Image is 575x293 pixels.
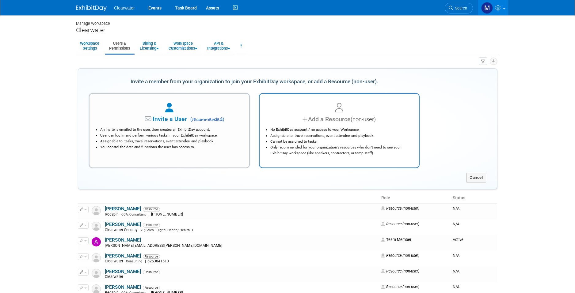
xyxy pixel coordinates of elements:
[76,38,103,53] a: WorkspaceSettings
[450,193,497,203] th: Status
[105,259,125,263] span: Clearwater
[76,26,499,34] div: Clearwater
[381,237,411,242] span: Team Member
[105,206,141,212] a: [PERSON_NAME]
[203,38,234,53] a: API &Integrations
[453,237,463,242] span: Active
[381,206,419,211] span: Resource (non-user)
[267,115,412,124] div: Add a Resource
[453,253,459,258] span: N/A
[105,253,141,259] a: [PERSON_NAME]
[100,133,242,138] li: User can log in and perform various tasks in your ExhibitDay workspace.
[188,116,224,123] span: recommended
[190,116,192,122] span: (
[481,2,493,14] img: Monica Pastor
[105,222,141,227] a: [PERSON_NAME]
[92,253,101,262] img: Resource
[146,259,171,263] span: 6263841513
[453,284,459,289] span: N/A
[453,206,459,211] span: N/A
[453,6,467,10] span: Search
[105,38,134,53] a: Users &Permissions
[105,269,141,274] a: [PERSON_NAME]
[270,139,412,145] li: Cannot be assigned to tasks.
[76,5,107,11] img: ExhibitDay
[92,222,101,231] img: Resource
[270,127,412,133] li: No ExhibitDay account / no access to your Workspace.
[126,259,142,263] span: Consulting
[76,15,499,26] div: Manage Workspace
[105,243,377,248] div: [PERSON_NAME][EMAIL_ADDRESS][PERSON_NAME][DOMAIN_NAME]
[92,269,101,278] img: Resource
[165,38,201,53] a: WorkspaceCustomizations
[100,144,242,150] li: You control the data and functions the user has access to.
[445,3,473,13] a: Search
[105,284,141,290] a: [PERSON_NAME]
[351,116,376,123] span: (non-user)
[89,75,420,88] div: Invite a member from your organization to join your ExhibitDay workspace, or add a Resource (non-...
[105,228,139,232] span: Clearwater Security
[92,237,101,246] img: Alicia Blount
[121,212,146,216] span: CCA, Consultant
[114,6,135,10] span: Clearwater
[140,228,193,232] span: VP, Sales - Digital Health/ Health IT
[105,237,141,243] a: [PERSON_NAME]
[223,116,224,122] span: )
[270,133,412,139] li: Assignable to: travel reservations, event attendee, and playbook.
[453,222,459,226] span: N/A
[136,38,163,53] a: Billing &Licensing
[143,270,160,274] span: Resource
[143,207,160,212] span: Resource
[381,253,419,258] span: Resource (non-user)
[453,269,459,273] span: N/A
[105,275,125,279] span: Clearwater
[100,127,242,133] li: An invite is emailed to the user. User creates an ExhibitDay account.
[381,222,419,226] span: Resource (non-user)
[105,212,120,216] span: Redspin
[381,284,419,289] span: Resource (non-user)
[270,145,412,156] li: Only recommended for your organization's resources who don't need to see your ExhibitDay workspac...
[466,173,486,182] button: Cancel
[150,212,185,216] span: [PHONE_NUMBER]
[145,259,146,263] span: |
[114,115,187,122] span: Invite a User
[92,206,101,215] img: Resource
[381,269,419,273] span: Resource (non-user)
[100,138,242,144] li: Assignable to: tasks, travel reservations, event attendee, and playbook.
[143,254,160,259] span: Resource
[143,223,160,227] span: Resource
[379,193,450,203] th: Role
[143,286,160,290] span: Resource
